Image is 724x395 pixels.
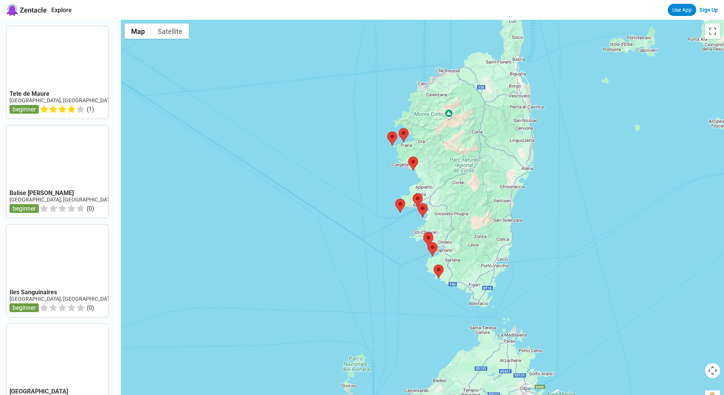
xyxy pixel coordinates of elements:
[705,363,720,378] button: Map camera controls
[20,6,47,14] span: Zentacle
[151,24,189,39] button: Show satellite imagery
[6,4,18,16] img: Zentacle logo
[705,24,720,39] button: Toggle fullscreen view
[125,24,151,39] button: Show street map
[6,4,47,16] a: Zentacle logoZentacle
[668,4,696,16] a: Use App
[51,6,72,14] a: Explore
[699,7,718,13] a: Sign Up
